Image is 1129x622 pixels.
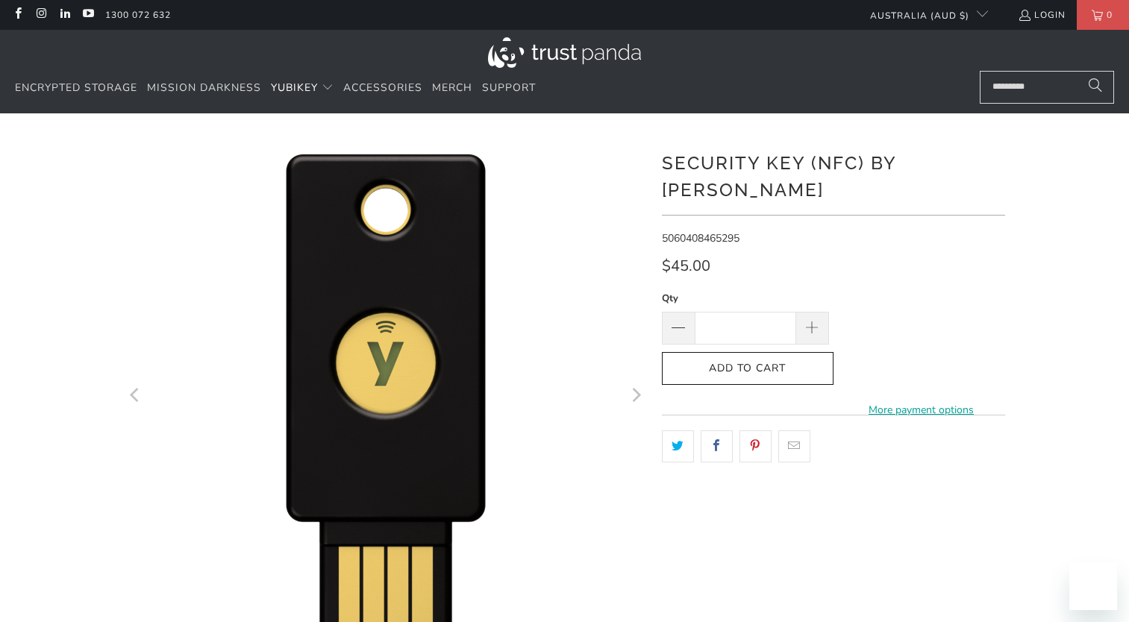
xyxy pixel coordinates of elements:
[1018,7,1066,23] a: Login
[838,402,1005,418] a: More payment options
[105,7,171,23] a: 1300 072 632
[778,430,810,462] a: Email this to a friend
[662,231,739,245] span: 5060408465295
[58,9,71,21] a: Trust Panda Australia on LinkedIn
[482,81,536,95] span: Support
[1069,562,1117,610] iframe: Button to launch messaging window
[147,71,261,106] a: Mission Darkness
[271,81,318,95] span: YubiKey
[15,71,536,106] nav: Translation missing: en.navigation.header.main_nav
[662,256,710,276] span: $45.00
[343,71,422,106] a: Accessories
[701,430,733,462] a: Share this on Facebook
[15,71,137,106] a: Encrypted Storage
[147,81,261,95] span: Mission Darkness
[980,71,1114,104] input: Search...
[11,9,24,21] a: Trust Panda Australia on Facebook
[343,81,422,95] span: Accessories
[15,81,137,95] span: Encrypted Storage
[34,9,47,21] a: Trust Panda Australia on Instagram
[271,71,334,106] summary: YubiKey
[1077,71,1114,104] button: Search
[678,362,818,375] span: Add to Cart
[432,71,472,106] a: Merch
[662,352,834,386] button: Add to Cart
[739,430,772,462] a: Share this on Pinterest
[81,9,94,21] a: Trust Panda Australia on YouTube
[488,37,641,68] img: Trust Panda Australia
[662,147,1005,204] h1: Security Key (NFC) by [PERSON_NAME]
[662,430,694,462] a: Share this on Twitter
[482,71,536,106] a: Support
[662,290,829,307] label: Qty
[432,81,472,95] span: Merch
